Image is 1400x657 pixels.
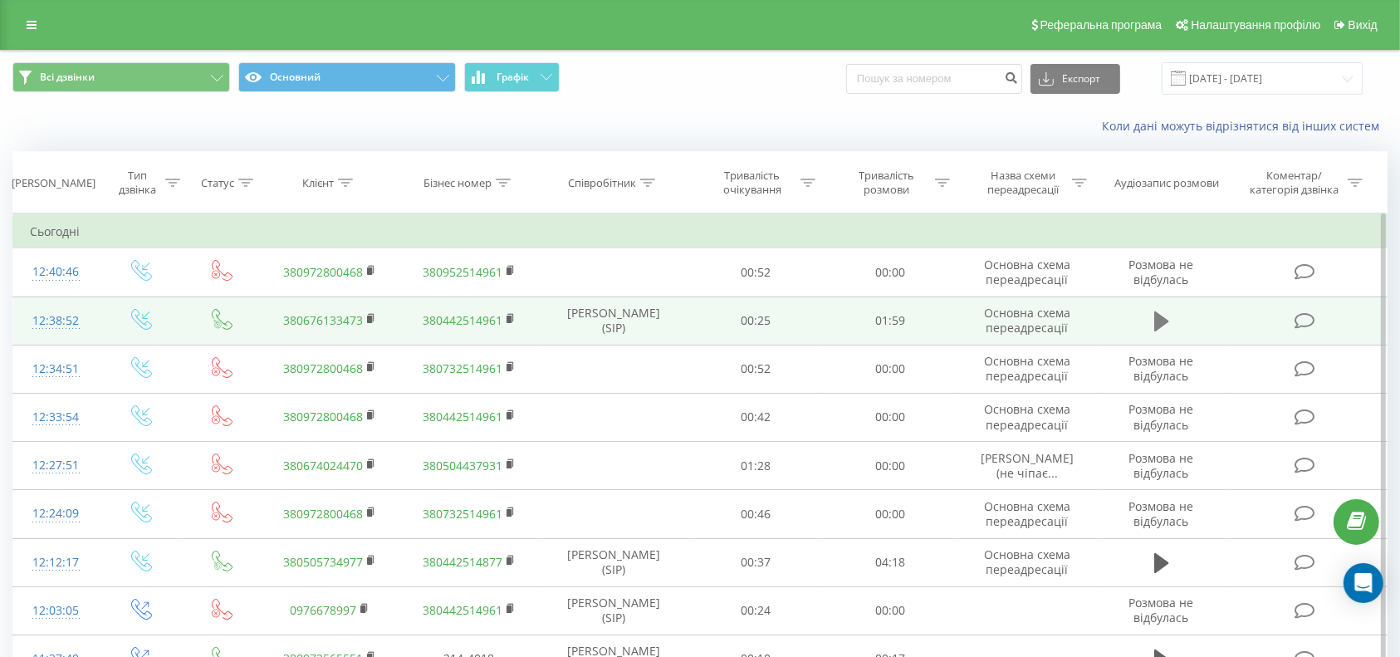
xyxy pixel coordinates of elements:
div: 12:40:46 [30,256,82,288]
td: 00:52 [689,248,824,297]
span: Розмова не відбулась [1129,498,1194,529]
span: Розмова не відбулась [1129,401,1194,432]
div: Співробітник [568,176,636,190]
span: Вихід [1349,18,1378,32]
td: Основна схема переадресації [957,345,1097,393]
td: 00:00 [823,393,957,441]
a: 380972800468 [283,360,363,376]
div: [PERSON_NAME] [12,176,95,190]
button: Основний [238,62,456,92]
div: Бізнес номер [423,176,492,190]
div: 12:12:17 [30,547,82,579]
div: Open Intercom Messenger [1344,563,1383,603]
span: Налаштування профілю [1191,18,1320,32]
button: Експорт [1030,64,1120,94]
td: Сьогодні [13,215,1388,248]
td: 01:59 [823,297,957,345]
td: Основна схема переадресації [957,248,1097,297]
a: 380972800468 [283,409,363,424]
a: 380952514961 [423,264,502,280]
span: Всі дзвінки [40,71,95,84]
a: 380732514961 [423,360,502,376]
td: 00:00 [823,248,957,297]
div: Тривалість очікування [707,169,796,197]
span: Розмова не відбулась [1129,353,1194,384]
input: Пошук за номером [846,64,1022,94]
td: 00:46 [689,490,824,538]
div: Статус [201,176,234,190]
a: 380505734977 [283,554,363,570]
td: Основна схема переадресації [957,490,1097,538]
div: 12:27:51 [30,449,82,482]
div: Тривалість розмови [842,169,931,197]
div: 12:03:05 [30,595,82,627]
a: 380504437931 [423,458,502,473]
a: 380442514877 [423,554,502,570]
td: 00:00 [823,490,957,538]
div: 12:34:51 [30,353,82,385]
td: 00:37 [689,538,824,586]
td: 00:00 [823,442,957,490]
a: 0976678997 [290,602,356,618]
a: 380732514961 [423,506,502,522]
td: 04:18 [823,538,957,586]
td: Основна схема переадресації [957,538,1097,586]
div: Назва схеми переадресації [979,169,1068,197]
td: [PERSON_NAME] (SIP) [539,586,689,635]
td: 00:42 [689,393,824,441]
a: 380676133473 [283,312,363,328]
td: 00:24 [689,586,824,635]
span: [PERSON_NAME] (не чіпає... [981,450,1074,481]
div: Аудіозапис розмови [1114,176,1219,190]
span: Розмова не відбулась [1129,257,1194,287]
div: Коментар/категорія дзвінка [1246,169,1344,197]
span: Реферальна програма [1040,18,1163,32]
a: 380442514961 [423,602,502,618]
td: [PERSON_NAME] (SIP) [539,538,689,586]
span: Розмова не відбулась [1129,450,1194,481]
div: 12:33:54 [30,401,82,434]
div: Тип дзвінка [114,169,161,197]
td: Основна схема переадресації [957,393,1097,441]
a: 380972800468 [283,506,363,522]
td: 00:25 [689,297,824,345]
a: 380674024470 [283,458,363,473]
a: 380972800468 [283,264,363,280]
td: [PERSON_NAME] (SIP) [539,297,689,345]
a: Коли дані можуть відрізнятися вiд інших систем [1102,118,1388,134]
td: 00:00 [823,586,957,635]
button: Всі дзвінки [12,62,230,92]
td: Основна схема переадресації [957,297,1097,345]
span: Розмова не відбулась [1129,595,1194,625]
div: 12:38:52 [30,305,82,337]
td: 01:28 [689,442,824,490]
a: 380442514961 [423,312,502,328]
a: 380442514961 [423,409,502,424]
span: Графік [497,71,529,83]
div: Клієнт [302,176,334,190]
td: 00:00 [823,345,957,393]
td: 00:52 [689,345,824,393]
button: Графік [464,62,560,92]
div: 12:24:09 [30,498,82,530]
